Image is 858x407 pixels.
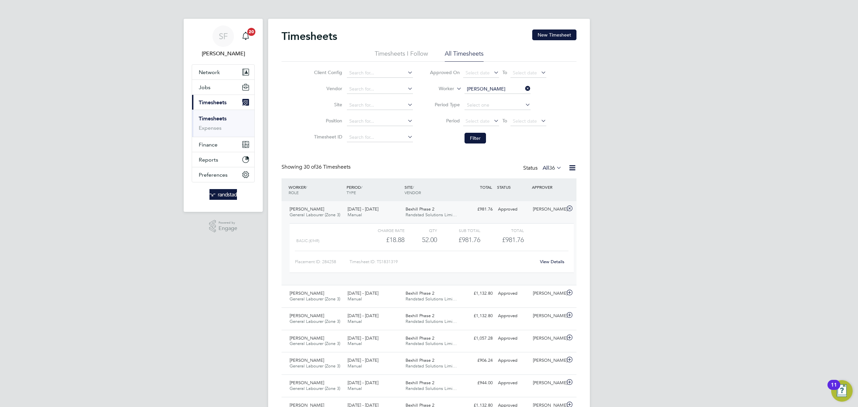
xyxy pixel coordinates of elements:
div: £944.00 [461,377,495,389]
input: Search for... [347,133,413,142]
div: [PERSON_NAME] [530,204,565,215]
input: Search for... [347,84,413,94]
a: 20 [239,25,252,47]
span: General Labourer (Zone 3) [290,212,340,218]
button: Timesheets [192,95,254,110]
div: APPROVER [530,181,565,193]
span: Bexhill Phase 2 [406,335,434,341]
span: Bexhill Phase 2 [406,313,434,318]
span: Engage [219,226,237,231]
span: Select date [513,70,537,76]
span: Select date [513,118,537,124]
span: Select date [466,118,490,124]
span: Manual [348,386,362,391]
label: Timesheet ID [312,134,342,140]
div: Approved [495,288,530,299]
div: QTY [405,226,437,234]
span: Network [199,69,220,75]
label: Vendor [312,85,342,92]
div: Timesheet ID: TS1831319 [350,256,536,267]
span: [PERSON_NAME] [290,335,324,341]
span: Randstad Solutions Limi… [406,386,457,391]
span: Sheree Flatman [192,50,255,58]
label: Approved On [430,69,460,75]
span: £981.76 [502,236,524,244]
span: Manual [348,341,362,346]
span: [PERSON_NAME] [290,380,324,386]
a: SF[PERSON_NAME] [192,25,255,58]
span: 36 Timesheets [304,164,351,170]
button: New Timesheet [532,30,576,40]
button: Jobs [192,80,254,95]
span: General Labourer (Zone 3) [290,341,340,346]
div: Placement ID: 284258 [295,256,350,267]
div: Charge rate [361,226,405,234]
label: All [543,165,562,171]
span: 36 [549,165,555,171]
div: Approved [495,377,530,389]
span: Bexhill Phase 2 [406,380,434,386]
span: Manual [348,296,362,302]
div: £1,132.80 [461,288,495,299]
span: Manual [348,318,362,324]
input: Search for... [347,101,413,110]
div: Approved [495,333,530,344]
span: Powered by [219,220,237,226]
span: Randstad Solutions Limi… [406,341,457,346]
div: [PERSON_NAME] [530,355,565,366]
div: Approved [495,204,530,215]
li: Timesheets I Follow [375,50,428,62]
nav: Main navigation [184,19,263,212]
span: [DATE] - [DATE] [348,206,378,212]
span: General Labourer (Zone 3) [290,363,340,369]
span: / [361,184,362,190]
div: £981.76 [437,234,480,245]
span: / [306,184,307,190]
span: ROLE [289,190,299,195]
span: Manual [348,212,362,218]
input: Select one [465,101,531,110]
span: Basic (£/HR) [296,238,319,243]
button: Open Resource Center, 11 new notifications [831,380,853,402]
span: [DATE] - [DATE] [348,290,378,296]
a: View Details [540,259,564,265]
span: Select date [466,70,490,76]
input: Search for... [347,117,413,126]
a: Expenses [199,125,222,131]
span: Randstad Solutions Limi… [406,212,457,218]
div: £981.76 [461,204,495,215]
span: General Labourer (Zone 3) [290,386,340,391]
span: [DATE] - [DATE] [348,380,378,386]
div: Total [480,226,524,234]
div: [PERSON_NAME] [530,333,565,344]
div: [PERSON_NAME] [530,377,565,389]
span: 30 of [304,164,316,170]
div: Approved [495,310,530,322]
button: Finance [192,137,254,152]
span: [PERSON_NAME] [290,206,324,212]
div: £18.88 [361,234,405,245]
div: STATUS [495,181,530,193]
span: Randstad Solutions Limi… [406,363,457,369]
div: Showing [282,164,352,171]
span: [DATE] - [DATE] [348,357,378,363]
span: Reports [199,157,218,163]
span: Preferences [199,172,228,178]
label: Site [312,102,342,108]
input: Search for... [347,68,413,78]
span: 20 [247,28,255,36]
div: SITE [403,181,461,198]
div: WORKER [287,181,345,198]
div: Timesheets [192,110,254,137]
span: Bexhill Phase 2 [406,290,434,296]
span: [PERSON_NAME] [290,313,324,318]
label: Client Config [312,69,342,75]
button: Preferences [192,167,254,182]
img: randstad-logo-retina.png [209,189,237,200]
span: / [413,184,414,190]
div: [PERSON_NAME] [530,310,565,322]
span: Jobs [199,84,210,91]
span: Bexhill Phase 2 [406,206,434,212]
div: Sub Total [437,226,480,234]
div: £906.24 [461,355,495,366]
